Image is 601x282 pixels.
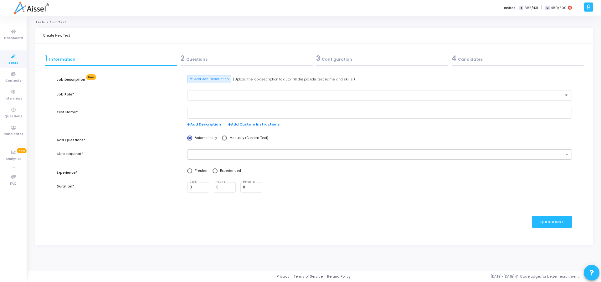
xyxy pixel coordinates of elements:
[57,110,78,115] label: Test Name*
[57,170,78,175] label: Experience*
[17,148,27,153] span: New
[551,5,567,11] span: 480/500
[57,137,85,143] label: Add Questions*
[43,51,179,68] a: 1Information
[3,132,23,137] span: Candidates
[6,156,21,162] span: Analytics
[218,168,241,174] span: Experienced
[50,20,66,24] span: Build Test
[86,74,96,80] span: New
[45,53,177,64] div: Information
[504,5,516,11] label: Invites:
[187,75,231,83] button: Add Job Description
[35,20,45,24] a: Tests
[450,51,585,68] a: 4Candidates
[179,51,314,68] a: 2Questions
[8,60,18,66] span: Tests
[57,77,96,83] label: Job Description
[277,274,289,279] a: Privacy
[192,168,208,174] span: Fresher
[452,54,456,63] span: 4
[4,36,23,41] span: Dashboard
[351,274,593,279] div: [DATE]-[DATE] © Codejudge, for better recruitment.
[294,274,323,279] a: Terms of Service
[519,6,523,10] span: T
[181,53,313,64] div: Questions
[233,77,355,82] span: (Upload the job description to auto-fill the job role, test name, and skills.)
[14,2,49,14] img: logo
[314,51,450,68] a: 3Configuration
[194,77,229,82] span: Add Job Description
[532,216,572,228] div: Questions >
[525,5,538,11] span: 385/431
[192,136,217,141] span: Automatically
[181,54,185,63] span: 2
[10,181,17,187] span: FAQ
[57,184,74,189] label: Duration*
[541,4,542,11] span: |
[228,122,280,127] span: Add Custom Instructions
[327,274,351,279] a: Refund Policy
[43,28,70,43] div: Create New Test
[227,136,268,141] span: Manually (Custom Test)
[187,122,221,127] span: Add Description
[5,96,22,101] span: Interviews
[316,54,320,63] span: 3
[5,78,21,84] span: Contests
[35,20,593,24] nav: breadcrumb
[316,53,448,64] div: Configuration
[452,53,584,64] div: Candidates
[4,114,22,119] span: Questions
[45,54,48,63] span: 1
[545,6,549,10] span: C
[57,92,74,97] label: Job Role*
[57,151,83,156] label: Skills required*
